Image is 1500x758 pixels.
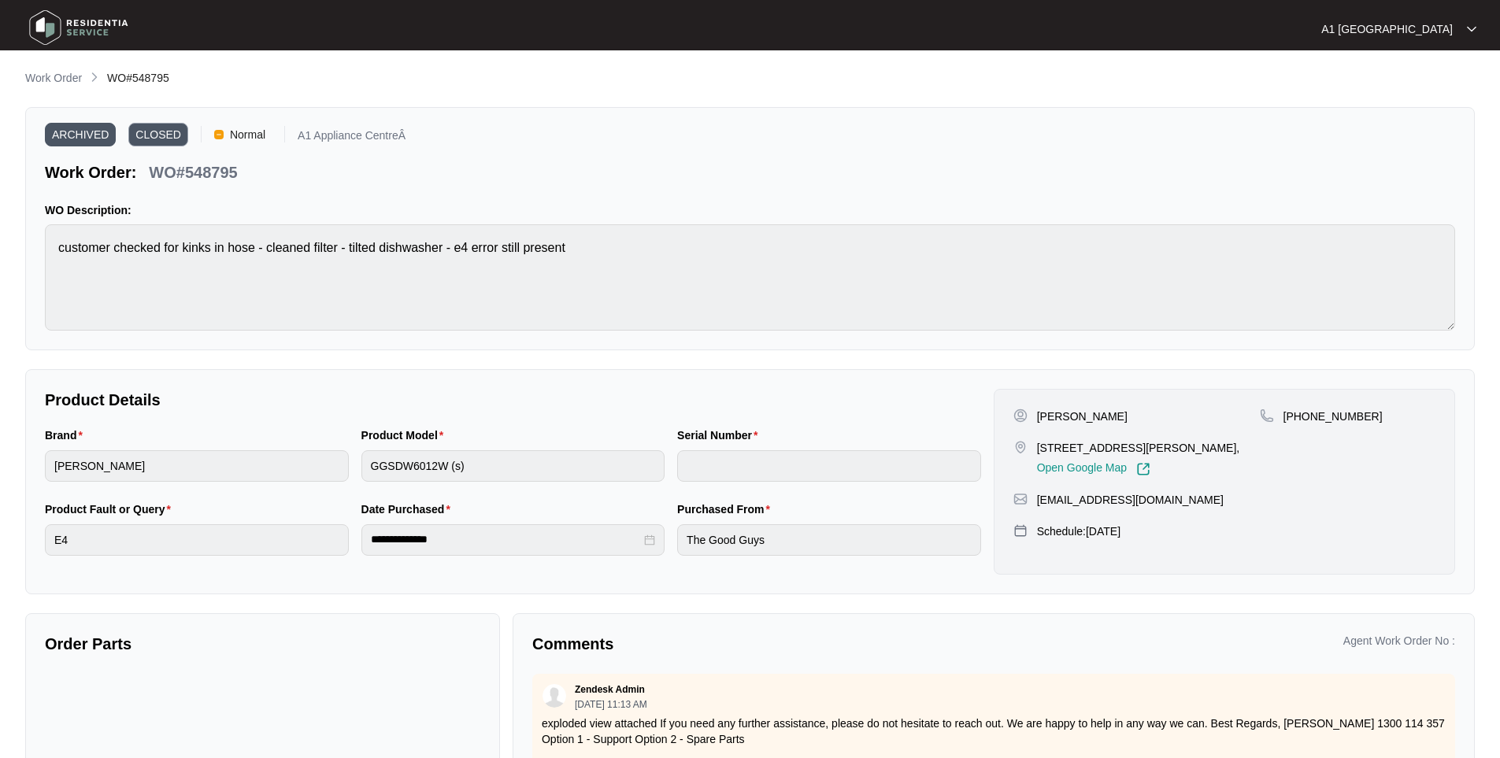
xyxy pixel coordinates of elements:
[149,161,237,183] p: WO#548795
[214,130,224,139] img: Vercel Logo
[1013,523,1028,538] img: map-pin
[88,71,101,83] img: chevron-right
[24,4,134,51] img: residentia service logo
[1467,25,1476,33] img: dropdown arrow
[1321,21,1453,37] p: A1 [GEOGRAPHIC_DATA]
[45,501,177,517] label: Product Fault or Query
[361,450,665,482] input: Product Model
[45,450,349,482] input: Brand
[45,202,1455,218] p: WO Description:
[575,700,647,709] p: [DATE] 11:13 AM
[45,161,136,183] p: Work Order:
[1037,523,1120,539] p: Schedule: [DATE]
[532,633,983,655] p: Comments
[542,715,1446,747] p: exploded view attached If you need any further assistance, please do not hesitate to reach out. W...
[25,70,82,86] p: Work Order
[1037,492,1224,508] p: [EMAIL_ADDRESS][DOMAIN_NAME]
[1013,409,1028,423] img: user-pin
[45,123,116,146] span: ARCHIVED
[1037,440,1240,456] p: [STREET_ADDRESS][PERSON_NAME],
[1013,440,1028,454] img: map-pin
[45,427,89,443] label: Brand
[361,501,457,517] label: Date Purchased
[45,389,981,411] p: Product Details
[1037,409,1128,424] p: [PERSON_NAME]
[677,501,776,517] label: Purchased From
[361,427,450,443] label: Product Model
[45,633,480,655] p: Order Parts
[677,427,764,443] label: Serial Number
[575,683,645,696] p: Zendesk Admin
[1013,492,1028,506] img: map-pin
[1260,409,1274,423] img: map-pin
[1343,633,1455,649] p: Agent Work Order No :
[677,450,981,482] input: Serial Number
[1136,462,1150,476] img: Link-External
[45,224,1455,331] textarea: customer checked for kinks in hose - cleaned filter - tilted dishwasher - e4 error still present
[298,130,406,146] p: A1 Appliance CentreÂ
[224,123,272,146] span: Normal
[45,524,349,556] input: Product Fault or Query
[22,70,85,87] a: Work Order
[543,684,566,708] img: user.svg
[128,123,188,146] span: CLOSED
[107,72,169,84] span: WO#548795
[677,524,981,556] input: Purchased From
[1283,409,1383,424] p: [PHONE_NUMBER]
[371,531,642,548] input: Date Purchased
[1037,462,1150,476] a: Open Google Map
